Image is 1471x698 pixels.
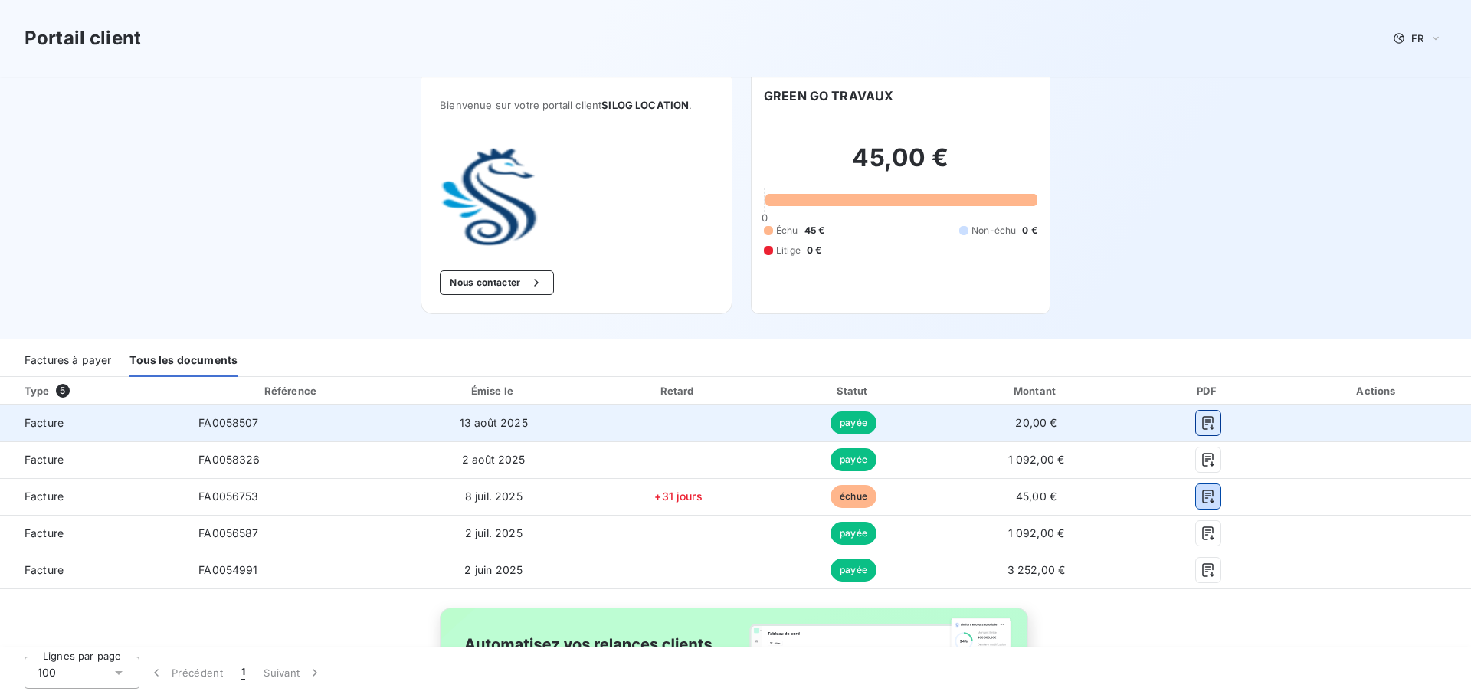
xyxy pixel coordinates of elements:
[440,99,713,111] span: Bienvenue sur votre portail client .
[593,383,764,398] div: Retard
[198,416,258,429] span: FA0058507
[764,87,893,105] h6: GREEN GO TRAVAUX
[762,211,768,224] span: 0
[971,224,1016,238] span: Non-échu
[1411,32,1423,44] span: FR
[1008,526,1065,539] span: 1 092,00 €
[56,384,70,398] span: 5
[129,345,238,377] div: Tous les documents
[1287,383,1468,398] div: Actions
[254,657,332,689] button: Suivant
[776,244,801,257] span: Litige
[465,490,523,503] span: 8 juil. 2025
[1022,224,1037,238] span: 0 €
[139,657,232,689] button: Précédent
[831,485,876,508] span: échue
[12,562,174,578] span: Facture
[1135,383,1281,398] div: PDF
[770,383,937,398] div: Statut
[264,385,316,397] div: Référence
[12,415,174,431] span: Facture
[807,244,821,257] span: 0 €
[401,383,588,398] div: Émise le
[943,383,1129,398] div: Montant
[38,665,56,680] span: 100
[831,522,876,545] span: payée
[465,526,523,539] span: 2 juil. 2025
[1016,490,1057,503] span: 45,00 €
[1007,563,1066,576] span: 3 252,00 €
[601,99,689,111] span: SILOG LOCATION
[764,143,1037,188] h2: 45,00 €
[831,411,876,434] span: payée
[1015,416,1057,429] span: 20,00 €
[12,489,174,504] span: Facture
[241,665,245,680] span: 1
[831,448,876,471] span: payée
[776,224,798,238] span: Échu
[804,224,825,238] span: 45 €
[831,559,876,582] span: payée
[464,563,523,576] span: 2 juin 2025
[232,657,254,689] button: 1
[440,148,538,246] img: Company logo
[198,490,258,503] span: FA0056753
[198,563,257,576] span: FA0054991
[15,383,183,398] div: Type
[12,452,174,467] span: Facture
[12,526,174,541] span: Facture
[440,270,553,295] button: Nous contacter
[462,453,526,466] span: 2 août 2025
[654,490,702,503] span: +31 jours
[198,453,260,466] span: FA0058326
[1008,453,1065,466] span: 1 092,00 €
[198,526,258,539] span: FA0056587
[25,345,111,377] div: Factures à payer
[25,25,141,52] h3: Portail client
[460,416,528,429] span: 13 août 2025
